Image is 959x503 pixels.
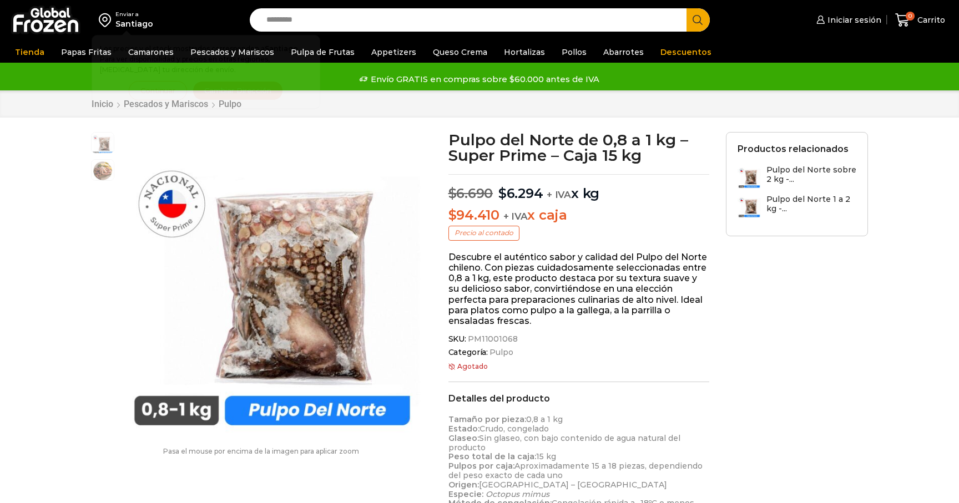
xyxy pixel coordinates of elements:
span: 0 [906,12,915,21]
span: SKU: [448,334,710,344]
bdi: 6.294 [498,185,543,201]
bdi: 94.410 [448,207,499,223]
strong: Tamaño por pieza: [448,414,526,424]
strong: Especie: [448,489,483,499]
a: Queso Crema [427,42,493,63]
h2: Detalles del producto [448,393,710,404]
p: Descubre el auténtico sabor y calidad del Pulpo del Norte chileno. Con piezas cuidadosamente sele... [448,252,710,326]
div: Enviar a [115,11,153,18]
a: Pollos [556,42,592,63]
a: Pulpo del Norte sobre 2 kg -... [738,165,856,189]
h1: Pulpo del Norte de 0,8 a 1 kg – Super Prime – Caja 15 kg [448,132,710,163]
button: Cambiar Dirección [193,81,283,100]
span: PM11001068 [466,334,518,344]
div: Santiago [115,18,153,29]
p: Agotado [448,363,710,370]
a: Hortalizas [498,42,551,63]
bdi: 6.690 [448,185,493,201]
em: Octopus mimus [486,489,549,499]
a: Pulpo [488,348,513,357]
p: Los precios y el stock mostrados corresponden a . Para ver disponibilidad y precios en otras regi... [100,43,312,75]
span: pulpo [92,160,114,182]
span: + IVA [503,211,528,222]
a: Iniciar sesión [814,9,881,31]
button: Search button [687,8,710,32]
span: $ [448,207,457,223]
h3: Pulpo del Norte sobre 2 kg -... [766,165,856,184]
strong: Glaseo: [448,433,479,443]
span: Iniciar sesión [825,14,881,26]
div: 1 / 2 [120,132,425,436]
a: Pulpa de Frutas [285,42,360,63]
span: $ [498,185,507,201]
strong: Santiago [265,44,298,53]
p: Precio al contado [448,226,519,240]
span: Categoría: [448,348,710,357]
span: $ [448,185,457,201]
a: Appetizers [366,42,422,63]
h2: Productos relacionados [738,144,849,154]
a: Inicio [91,99,114,109]
a: 0 Carrito [892,7,948,33]
img: address-field-icon.svg [99,11,115,29]
span: Carrito [915,14,945,26]
a: Descuentos [655,42,717,63]
img: super-prime-0,8 [120,132,425,436]
a: Tienda [9,42,50,63]
span: super-prime-0,8 [92,133,114,155]
strong: Origen: [448,480,479,490]
span: + IVA [547,189,571,200]
p: x kg [448,174,710,202]
a: Pulpo del Norte 1 a 2 kg -... [738,195,856,219]
a: Papas Fritas [55,42,117,63]
button: Continuar [129,81,187,100]
a: Abarrotes [598,42,649,63]
strong: Peso total de la caja: [448,451,536,461]
h3: Pulpo del Norte 1 a 2 kg -... [766,195,856,214]
p: Pasa el mouse por encima de la imagen para aplicar zoom [91,448,432,455]
strong: Estado: [448,424,479,434]
p: x caja [448,207,710,223]
strong: Pulpos por caja: [448,461,514,471]
nav: Breadcrumb [91,99,242,109]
